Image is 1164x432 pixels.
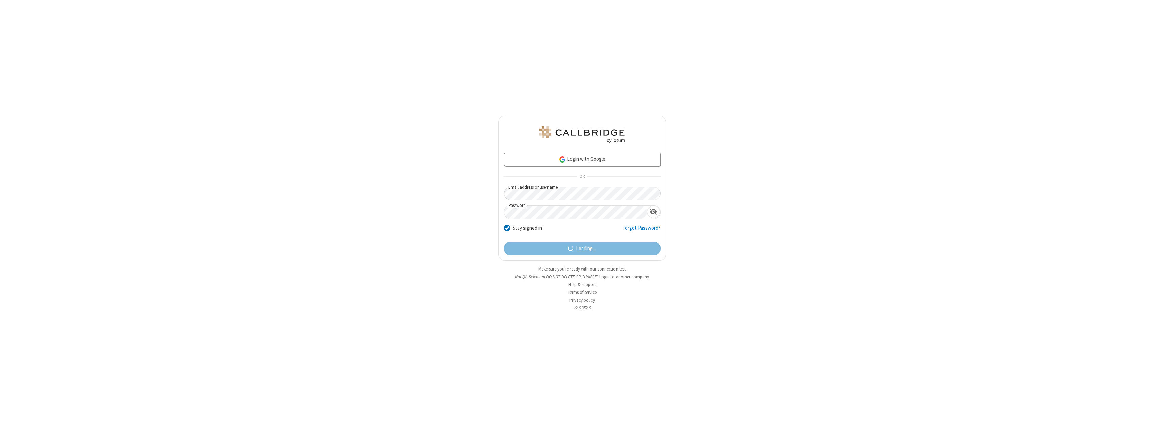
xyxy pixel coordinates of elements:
[568,289,597,295] a: Terms of service
[622,224,661,237] a: Forgot Password?
[599,274,649,280] button: Login to another company
[576,245,596,253] span: Loading...
[559,156,566,163] img: google-icon.png
[504,153,661,166] a: Login with Google
[647,206,660,218] div: Show password
[569,297,595,303] a: Privacy policy
[538,126,626,143] img: QA Selenium DO NOT DELETE OR CHANGE
[504,242,661,255] button: Loading...
[504,187,661,200] input: Email address or username
[498,305,666,311] li: v2.6.352.6
[498,274,666,280] li: Not QA Selenium DO NOT DELETE OR CHANGE?
[568,282,596,287] a: Help & support
[538,266,626,272] a: Make sure you're ready with our connection test
[577,172,587,181] span: OR
[504,206,647,219] input: Password
[513,224,542,232] label: Stay signed in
